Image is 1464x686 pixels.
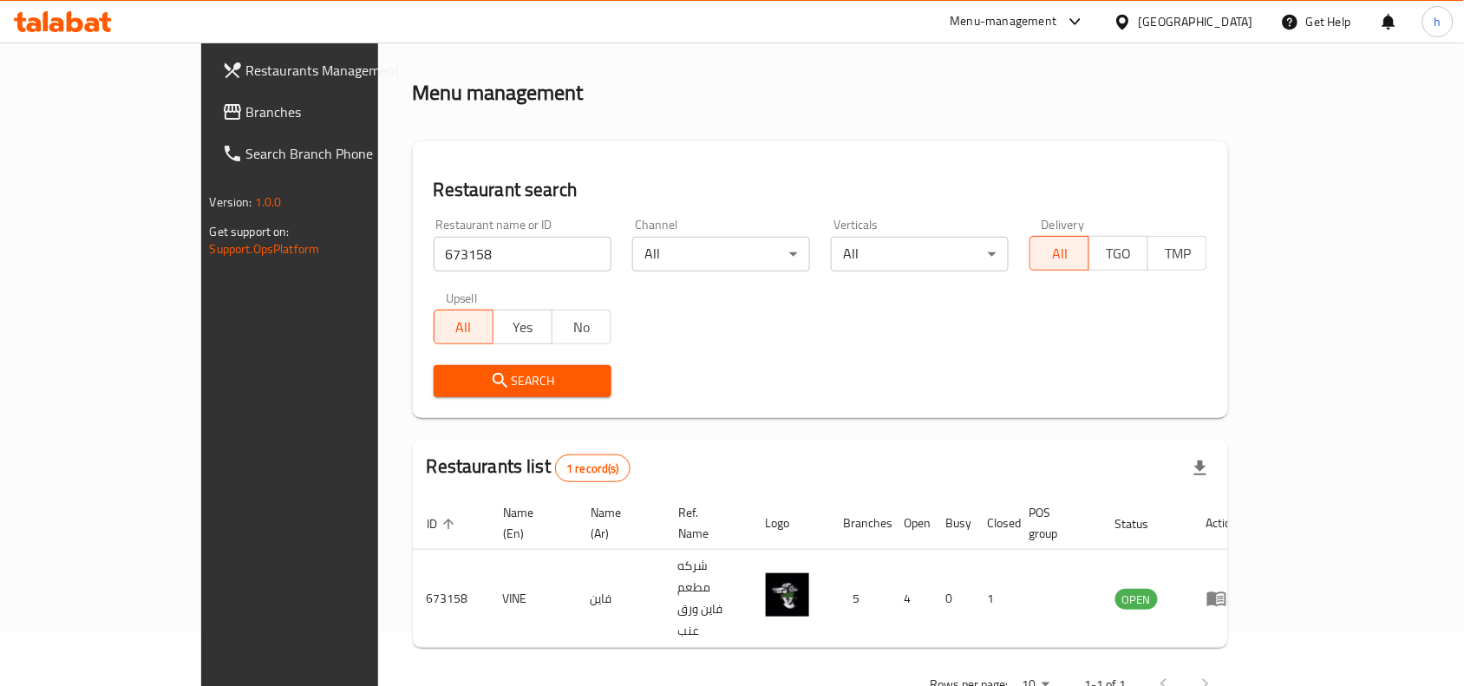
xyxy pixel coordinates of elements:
td: 1 [974,550,1016,648]
li: / [475,23,481,44]
div: [GEOGRAPHIC_DATA] [1139,12,1253,31]
td: 673158 [413,550,489,648]
button: No [552,310,611,344]
button: TGO [1088,236,1148,271]
span: TGO [1096,241,1141,266]
th: Logo [752,497,830,550]
span: Name (En) [503,502,556,544]
th: Action [1193,497,1252,550]
label: Upsell [446,292,478,304]
span: Version: [210,191,252,213]
h2: Restaurant search [434,177,1208,203]
input: Search for restaurant name or ID.. [434,237,611,271]
button: Yes [493,310,552,344]
h2: Menu management [413,79,584,107]
span: Search [448,370,598,392]
td: 4 [891,550,932,648]
button: Search [434,365,611,397]
h2: Restaurants list [427,454,631,482]
label: Delivery [1042,219,1085,231]
div: All [632,237,810,271]
span: 1 record(s) [556,461,630,477]
span: Ref. Name [678,502,731,544]
a: Search Branch Phone [208,133,446,174]
td: VINE [489,550,577,648]
th: Busy [932,497,974,550]
th: Branches [830,497,891,550]
div: Menu-management [951,11,1057,32]
img: VINE [766,573,809,617]
div: Export file [1180,448,1221,489]
span: Status [1115,513,1172,534]
a: Support.OpsPlatform [210,238,320,260]
table: enhanced table [413,497,1252,648]
th: Open [891,497,932,550]
span: All [1037,241,1082,266]
span: Restaurants Management [246,60,432,81]
span: POS group [1029,502,1081,544]
button: All [434,310,493,344]
td: فاين [577,550,664,648]
span: ID [427,513,460,534]
div: OPEN [1115,589,1158,610]
span: Yes [500,315,546,340]
span: No [559,315,605,340]
button: TMP [1147,236,1207,271]
span: All [441,315,487,340]
div: Menu [1206,588,1239,609]
span: Search Branch Phone [246,143,432,164]
button: All [1029,236,1089,271]
td: 0 [932,550,974,648]
span: OPEN [1115,590,1158,610]
td: 5 [830,550,891,648]
a: Branches [208,91,446,133]
span: h [1435,12,1441,31]
td: شركه مطعم فاين ورق عنب [664,550,752,648]
span: Branches [246,101,432,122]
div: All [831,237,1009,271]
span: Name (Ar) [591,502,644,544]
div: Total records count [555,454,631,482]
span: Menu management [488,23,604,44]
span: TMP [1155,241,1200,266]
span: Get support on: [210,220,290,243]
th: Closed [974,497,1016,550]
a: Restaurants Management [208,49,446,91]
span: 1.0.0 [255,191,282,213]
